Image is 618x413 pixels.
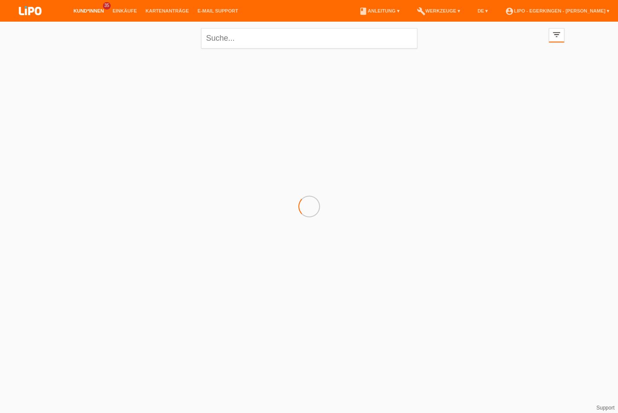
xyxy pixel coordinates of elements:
[413,8,465,13] a: buildWerkzeuge ▾
[552,30,561,39] i: filter_list
[201,28,417,48] input: Suche...
[108,8,141,13] a: Einkäufe
[9,18,52,24] a: LIPO pay
[141,8,193,13] a: Kartenanträge
[501,8,614,13] a: account_circleLIPO - Egerkingen - [PERSON_NAME] ▾
[355,8,403,13] a: bookAnleitung ▾
[596,405,615,411] a: Support
[193,8,243,13] a: E-Mail Support
[103,2,111,10] span: 35
[505,7,514,16] i: account_circle
[69,8,108,13] a: Kund*innen
[473,8,492,13] a: DE ▾
[417,7,426,16] i: build
[359,7,368,16] i: book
